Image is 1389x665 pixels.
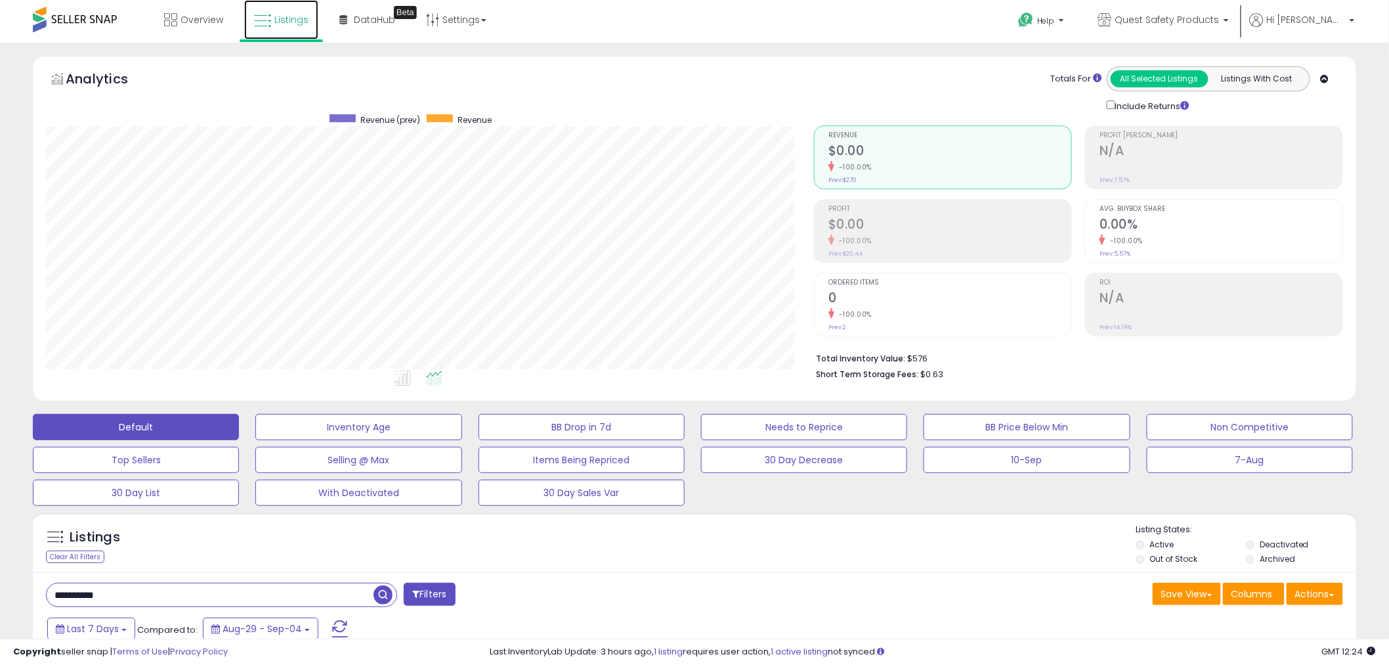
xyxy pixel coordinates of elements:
[255,414,461,440] button: Inventory Age
[828,290,1071,308] h2: 0
[771,645,828,658] a: 1 active listing
[490,646,1376,658] div: Last InventoryLab Update: 3 hours ago, requires user action, not synced.
[828,143,1071,161] h2: $0.00
[1008,2,1077,43] a: Help
[1100,176,1130,184] small: Prev: 7.57%
[816,369,918,380] b: Short Term Storage Fees:
[1017,12,1034,28] i: Get Help
[479,414,685,440] button: BB Drop in 7d
[33,447,239,473] button: Top Sellers
[701,414,907,440] button: Needs to Reprice
[1100,143,1342,161] h2: N/A
[1100,323,1132,331] small: Prev: 14.19%
[46,551,104,563] div: Clear All Filters
[654,645,683,658] a: 1 listing
[70,528,120,547] h5: Listings
[834,236,872,246] small: -100.00%
[1287,583,1343,605] button: Actions
[1136,524,1356,536] p: Listing States:
[1105,236,1143,246] small: -100.00%
[479,447,685,473] button: Items Being Repriced
[458,114,492,126] span: Revenue
[924,447,1130,473] button: 10-Sep
[1260,539,1309,550] label: Deactivated
[834,162,872,172] small: -100.00%
[816,353,905,364] b: Total Inventory Value:
[1150,539,1174,550] label: Active
[170,645,228,658] a: Privacy Policy
[828,250,863,258] small: Prev: $20.44
[47,618,135,640] button: Last 7 Days
[828,176,857,184] small: Prev: $270
[1097,98,1205,112] div: Include Returns
[1100,217,1342,235] h2: 0.00%
[13,646,228,658] div: seller snap | |
[360,114,420,126] span: Revenue (prev)
[828,206,1071,213] span: Profit
[1100,132,1342,139] span: Profit [PERSON_NAME]
[1051,73,1102,85] div: Totals For
[1100,250,1130,258] small: Prev: 5.57%
[1267,13,1346,26] span: Hi [PERSON_NAME]
[828,323,846,331] small: Prev: 2
[1111,70,1208,87] button: All Selected Listings
[834,310,872,319] small: -100.00%
[33,480,239,506] button: 30 Day List
[1231,587,1273,601] span: Columns
[354,13,395,26] span: DataHub
[255,480,461,506] button: With Deactivated
[1322,645,1376,658] span: 2025-09-12 12:24 GMT
[1147,414,1353,440] button: Non Competitive
[1150,553,1198,564] label: Out of Stock
[828,217,1071,235] h2: $0.00
[67,622,119,635] span: Last 7 Days
[181,13,223,26] span: Overview
[479,480,685,506] button: 30 Day Sales Var
[394,6,417,19] div: Tooltip anchor
[1100,290,1342,308] h2: N/A
[828,279,1071,287] span: Ordered Items
[1153,583,1221,605] button: Save View
[920,368,943,380] span: $0.63
[1250,13,1355,43] a: Hi [PERSON_NAME]
[1115,13,1220,26] span: Quest Safety Products
[1223,583,1285,605] button: Columns
[1100,279,1342,287] span: ROI
[112,645,168,658] a: Terms of Use
[404,583,455,606] button: Filters
[274,13,309,26] span: Listings
[1100,206,1342,213] span: Avg. Buybox Share
[66,70,154,91] h5: Analytics
[223,622,302,635] span: Aug-29 - Sep-04
[13,645,61,658] strong: Copyright
[816,350,1333,365] li: $576
[924,414,1130,440] button: BB Price Below Min
[33,414,239,440] button: Default
[828,132,1071,139] span: Revenue
[1260,553,1295,564] label: Archived
[203,618,318,640] button: Aug-29 - Sep-04
[701,447,907,473] button: 30 Day Decrease
[137,624,198,636] span: Compared to:
[1208,70,1306,87] button: Listings With Cost
[255,447,461,473] button: Selling @ Max
[1037,15,1055,26] span: Help
[1147,447,1353,473] button: 7-Aug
